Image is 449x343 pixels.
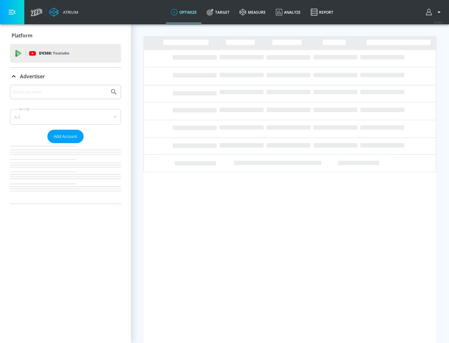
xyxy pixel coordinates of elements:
p: DV360: [39,50,69,57]
button: Add Account [47,130,84,143]
div: DV360: Youtube [10,44,121,63]
a: Target [202,1,234,23]
a: Atrium [49,7,78,17]
a: Report [306,1,338,23]
div: Advertiser [10,85,121,204]
p: Youtube [53,50,69,56]
p: Advertiser [20,73,45,80]
nav: list of Advertiser [10,143,121,204]
label: Sort By [18,107,31,111]
div: A-Z [10,109,121,125]
a: optimize [166,1,202,23]
a: Analyze [271,1,306,23]
p: Platform [12,32,32,39]
div: Platform [10,27,121,44]
span: Add Account [54,133,77,140]
input: Search by name [12,88,107,96]
div: Atrium [60,9,78,15]
span: v 4.28.0 [434,21,443,24]
a: measure [234,1,271,23]
div: Advertiser [10,68,121,85]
